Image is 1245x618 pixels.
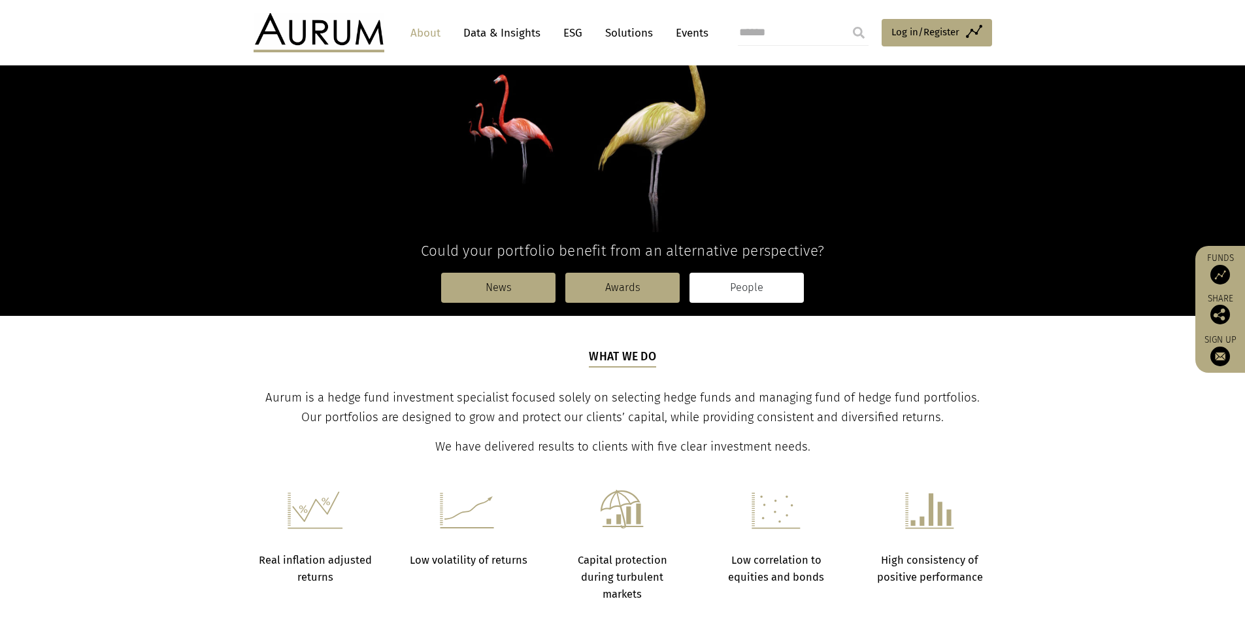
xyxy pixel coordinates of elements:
strong: Capital protection during turbulent markets [578,554,667,601]
span: Log in/Register [891,24,959,40]
a: Funds [1202,252,1238,284]
img: Sign up to our newsletter [1210,347,1230,366]
a: Sign up [1202,334,1238,366]
a: About [404,21,447,45]
strong: High consistency of positive performance [877,554,983,583]
a: Awards [565,273,680,303]
a: Solutions [599,21,659,45]
div: Share [1202,294,1238,324]
input: Submit [846,20,872,46]
a: Data & Insights [457,21,547,45]
a: Events [669,21,708,45]
a: News [441,273,556,303]
img: Access Funds [1210,265,1230,284]
a: People [689,273,804,303]
a: Log in/Register [882,19,992,46]
a: ESG [557,21,589,45]
img: Aurum [254,13,384,52]
span: We have delivered results to clients with five clear investment needs. [435,439,810,454]
img: Share this post [1210,305,1230,324]
h4: Could your portfolio benefit from an alternative perspective? [254,242,992,260]
strong: Real inflation adjusted returns [259,554,372,583]
h5: What we do [589,349,656,367]
span: Aurum is a hedge fund investment specialist focused solely on selecting hedge funds and managing ... [265,390,980,424]
strong: Low volatility of returns [410,554,527,566]
strong: Low correlation to equities and bonds [728,554,824,583]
